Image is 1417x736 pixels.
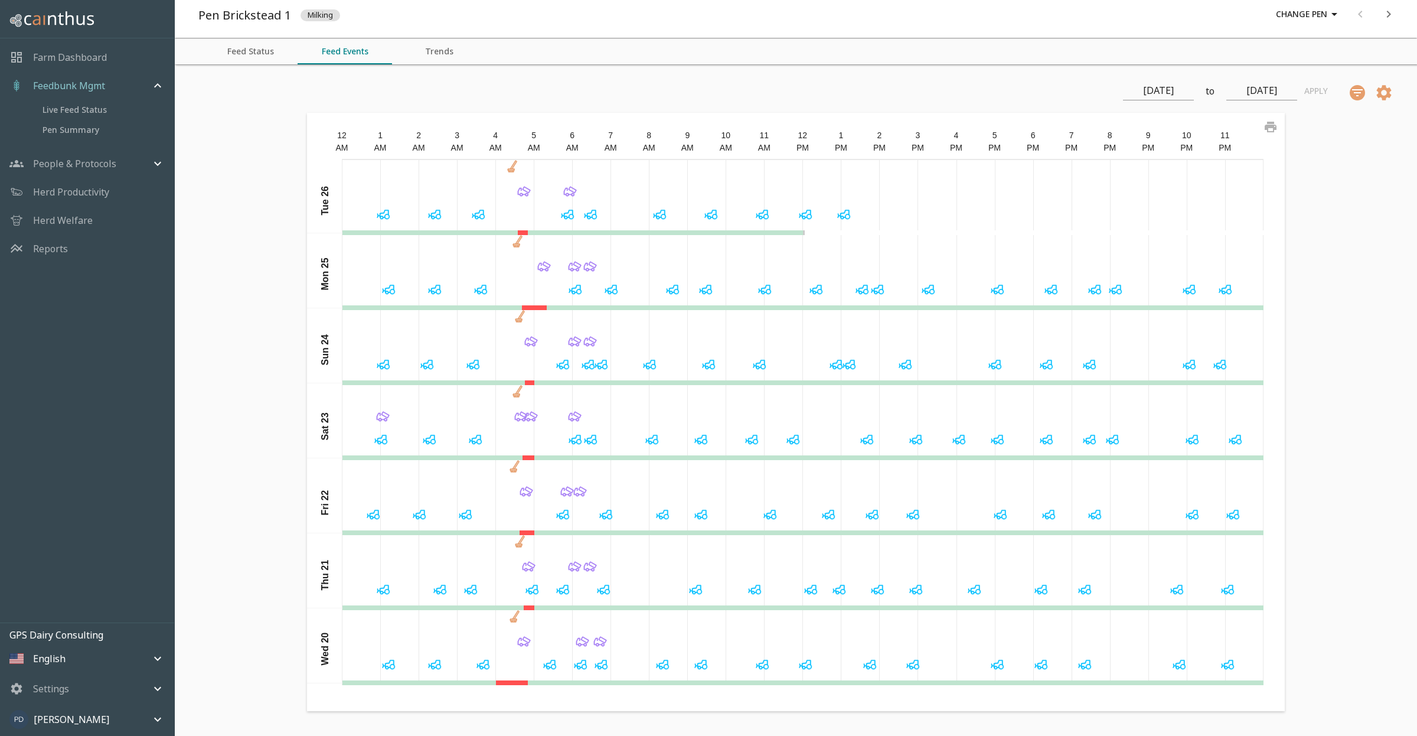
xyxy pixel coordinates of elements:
[33,79,105,93] p: Feedbunk Mgmt
[1027,143,1039,152] span: PM
[668,129,707,142] div: 9
[322,129,361,142] div: 12
[643,143,655,152] span: AM
[298,38,392,64] button: Feed Events
[860,129,899,142] div: 2
[1206,84,1214,98] p: to
[33,242,68,256] a: Reports
[33,682,69,696] p: Settings
[374,143,387,152] span: AM
[43,123,165,136] span: Pen Summary
[745,129,783,142] div: 11
[758,143,770,152] span: AM
[566,143,579,152] span: AM
[873,143,886,152] span: PM
[1167,129,1206,142] div: 10
[899,129,937,142] div: 3
[553,129,592,142] div: 6
[937,129,975,142] div: 4
[33,652,66,666] p: English
[1180,143,1193,152] span: PM
[1090,129,1129,142] div: 8
[988,143,1001,152] span: PM
[43,103,165,116] span: Live Feed Status
[630,129,668,142] div: 8
[912,143,924,152] span: PM
[1219,143,1231,152] span: PM
[1123,82,1194,100] input: Start Date
[336,143,348,152] span: AM
[301,9,340,21] span: Milking
[198,8,291,24] h5: Pen Brickstead 1
[34,712,109,727] p: [PERSON_NAME]
[1014,129,1052,142] div: 6
[1103,143,1116,152] span: PM
[720,143,732,152] span: AM
[392,38,487,64] button: Trends
[1052,129,1090,142] div: 7
[1206,129,1244,142] div: 11
[203,38,298,64] button: Feed Status
[975,129,1014,142] div: 5
[783,129,822,142] div: 12
[33,50,107,64] a: Farm Dashboard
[361,129,400,142] div: 1
[1374,82,1393,100] div: Schedule settings
[528,143,540,152] span: AM
[592,129,630,142] div: 7
[9,628,174,642] p: GPS Dairy Consulting
[33,213,93,227] a: Herd Welfare
[796,143,809,152] span: PM
[489,143,502,152] span: AM
[413,143,425,152] span: AM
[400,129,438,142] div: 2
[605,143,617,152] span: AM
[1256,113,1285,141] button: print chart
[822,129,860,142] div: 1
[835,143,847,152] span: PM
[33,157,116,171] p: People & Protocols
[515,129,553,142] div: 5
[438,129,476,142] div: 3
[1226,82,1297,100] input: End Date
[33,185,109,199] a: Herd Productivity
[476,129,515,142] div: 4
[1142,143,1154,152] span: PM
[9,710,28,729] img: b6bfcc7843683ee82175f755f70612f8
[1129,129,1167,142] div: 9
[681,143,694,152] span: AM
[950,143,962,152] span: PM
[451,143,463,152] span: AM
[707,129,745,142] div: 10
[1065,143,1078,152] span: PM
